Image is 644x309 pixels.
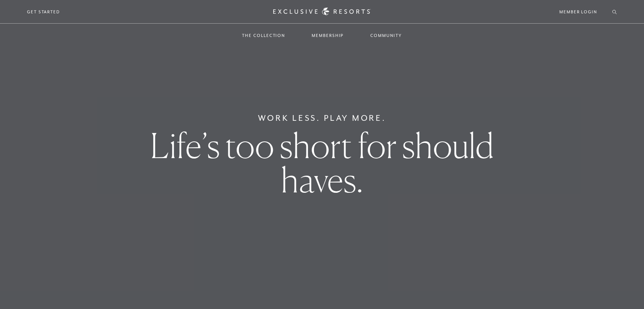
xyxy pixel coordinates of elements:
[27,8,60,15] a: Get Started
[234,24,293,46] a: The Collection
[258,112,386,124] h6: Work Less. Play More.
[559,8,597,15] a: Member Login
[304,24,351,46] a: Membership
[112,128,531,197] h1: Life’s too short for should haves.
[363,24,409,46] a: Community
